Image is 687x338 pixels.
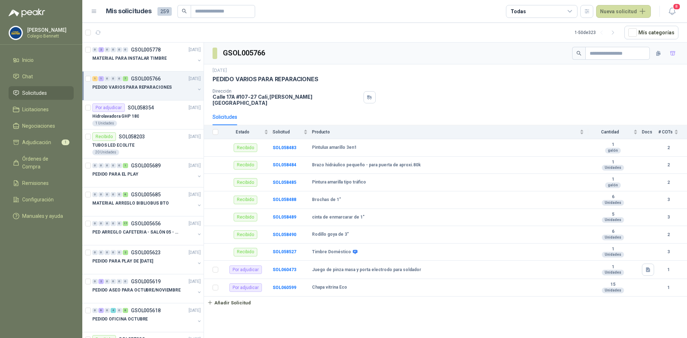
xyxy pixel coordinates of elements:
span: # COTs [658,129,673,134]
div: Unidades [602,288,624,293]
div: 0 [117,279,122,284]
div: 2 [123,250,128,255]
a: 0 0 0 0 0 17 GSOL005656[DATE] PED ARREGLO CAFETERIA - SALÓN 05 - MATERIAL CARP. [92,219,202,242]
p: [DATE] [189,162,201,169]
span: 259 [157,7,172,16]
p: [DATE] [189,104,201,111]
div: Todas [511,8,526,15]
div: Unidades [602,217,624,223]
b: Brazo hidráulico pequeño - para puerta de aproxi.80k [312,162,421,168]
div: 0 [104,308,110,313]
p: [DATE] [189,307,201,314]
p: GSOL005778 [131,47,161,52]
span: Remisiones [22,179,49,187]
div: 0 [92,250,98,255]
div: Por adjudicar [229,265,262,274]
p: PEDIDO PARA PLAY DE [DATE] [92,258,153,265]
div: Recibido [92,132,116,141]
p: Calle 17A #107-27 Cali , [PERSON_NAME][GEOGRAPHIC_DATA] [213,94,361,106]
b: 15 [588,282,638,288]
a: Remisiones [9,176,74,190]
p: [DATE] [189,75,201,82]
div: galón [605,148,621,153]
div: 0 [92,308,98,313]
div: 0 [111,279,116,284]
span: Solicitud [273,129,302,134]
b: SOL058527 [273,249,296,254]
div: 0 [98,250,104,255]
a: SOL058483 [273,145,296,150]
a: 0 2 0 0 0 0 GSOL005778[DATE] MATERIAL PARA INSTALAR TIMBRE [92,45,202,68]
div: 0 [98,163,104,168]
p: Hidrolavadora GHP 180 [92,113,139,120]
span: Negociaciones [22,122,55,130]
th: # COTs [658,125,687,139]
div: galón [605,182,621,188]
b: Pintura amarilla tipo tráfico [312,180,366,185]
p: PEDIDO PARA EL PLAY [92,171,138,178]
span: Manuales y ayuda [22,212,63,220]
b: Chapa vitrina Eco [312,285,347,290]
div: 0 [117,47,122,52]
div: 0 [104,192,110,197]
b: 2 [658,179,678,186]
span: Inicio [22,56,34,64]
div: 0 [117,192,122,197]
p: [PERSON_NAME] [27,28,72,33]
a: Por adjudicarSOL058354[DATE] Hidrolavadora GHP 1801 Unidades [82,101,204,129]
div: 0 [111,47,116,52]
div: 0 [117,163,122,168]
h1: Mis solicitudes [106,6,152,16]
button: Mís categorías [624,26,678,39]
span: search [576,51,581,56]
div: Recibido [234,196,257,204]
div: 0 [98,192,104,197]
a: SOL058488 [273,197,296,202]
div: 0 [111,250,116,255]
b: 1 [588,264,638,270]
div: 0 [117,250,122,255]
a: SOL060473 [273,267,296,272]
b: Pintulux amarillo 3en1 [312,145,357,151]
p: GSOL005656 [131,221,161,226]
p: TUBOS LED ECOLITE [92,142,135,149]
b: SOL058490 [273,232,296,237]
div: 0 [123,47,128,52]
p: GSOL005619 [131,279,161,284]
b: 1 [588,142,638,148]
a: 0 6 0 4 0 6 GSOL005618[DATE] PEDIDO OFICINA OCTUBRE [92,306,202,329]
b: 2 [658,144,678,151]
p: [DATE] [189,133,201,140]
div: 6 [123,192,128,197]
div: 0 [104,279,110,284]
a: 1 1 0 0 0 7 GSOL005766[DATE] PEDIDO VARIOS PARA REPARACIONES [92,74,202,97]
span: Órdenes de Compra [22,155,67,171]
span: search [182,9,187,14]
div: Unidades [602,270,624,275]
div: Unidades [602,165,624,171]
a: Solicitudes [9,86,74,100]
p: SOL058203 [119,134,145,139]
span: 1 [62,139,69,145]
div: 1 Unidades [92,121,117,126]
a: SOL058484 [273,162,296,167]
span: 8 [673,3,681,10]
b: cinta de enmarcarar de 1" [312,215,365,220]
p: GSOL005618 [131,308,161,313]
div: Recibido [234,178,257,187]
div: 2 [98,279,104,284]
a: SOL058489 [273,215,296,220]
div: 0 [92,192,98,197]
div: 1 [98,76,104,81]
div: 0 [111,163,116,168]
div: 0 [117,221,122,226]
div: 0 [92,163,98,168]
div: 17 [123,221,128,226]
div: 0 [111,221,116,226]
button: Añadir Solicitud [204,297,254,309]
p: GSOL005766 [131,76,161,81]
div: 1 [123,163,128,168]
p: [DATE] [213,67,227,74]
